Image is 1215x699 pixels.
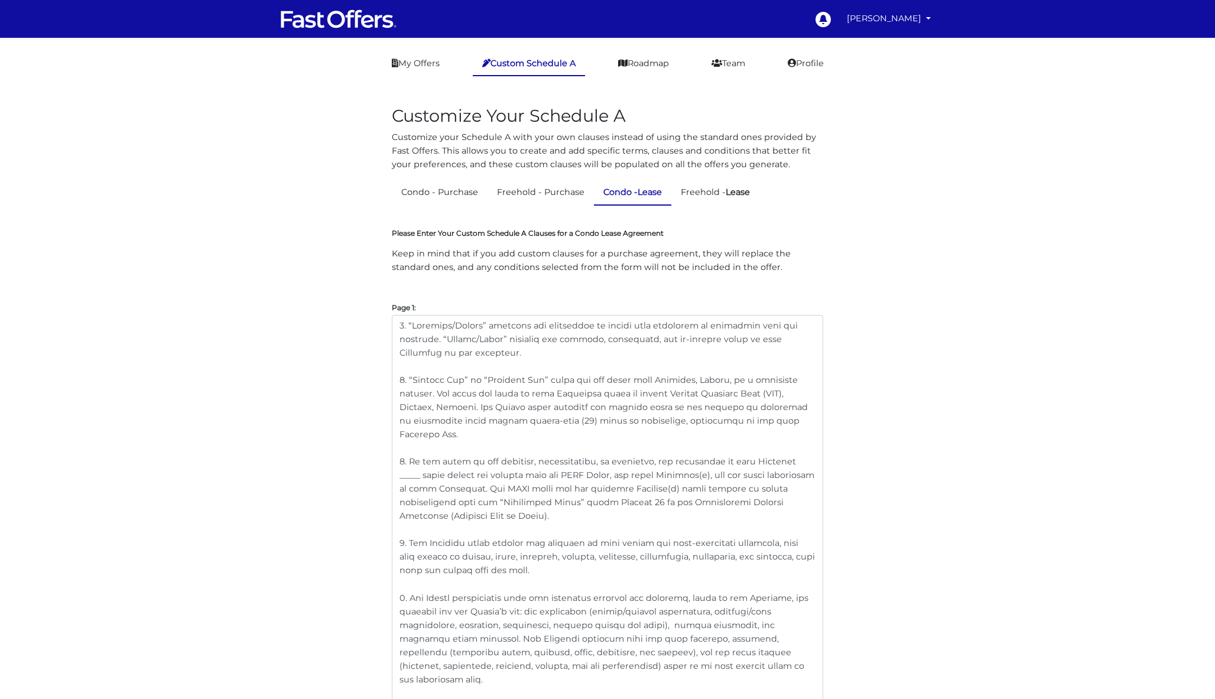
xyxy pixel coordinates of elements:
[392,247,823,274] p: Keep in mind that if you add custom clauses for a purchase agreement, they will replace the stand...
[842,7,935,30] a: [PERSON_NAME]
[382,52,449,75] a: My Offers
[392,181,488,204] a: Condo - Purchase
[671,181,759,204] a: Freehold -Lease
[609,52,678,75] a: Roadmap
[473,52,585,76] a: Custom Schedule A
[638,187,662,197] strong: Lease
[392,106,823,126] h2: Customize Your Schedule A
[594,181,671,205] a: Condo -Lease
[726,187,750,197] strong: Lease
[488,181,594,204] a: Freehold - Purchase
[392,229,664,238] label: Please Enter Your Custom Schedule A Clauses for a Condo Lease Agreement
[702,52,755,75] a: Team
[392,306,416,309] label: Page 1:
[392,131,823,171] p: Customize your Schedule A with your own clauses instead of using the standard ones provided by Fa...
[778,52,833,75] a: Profile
